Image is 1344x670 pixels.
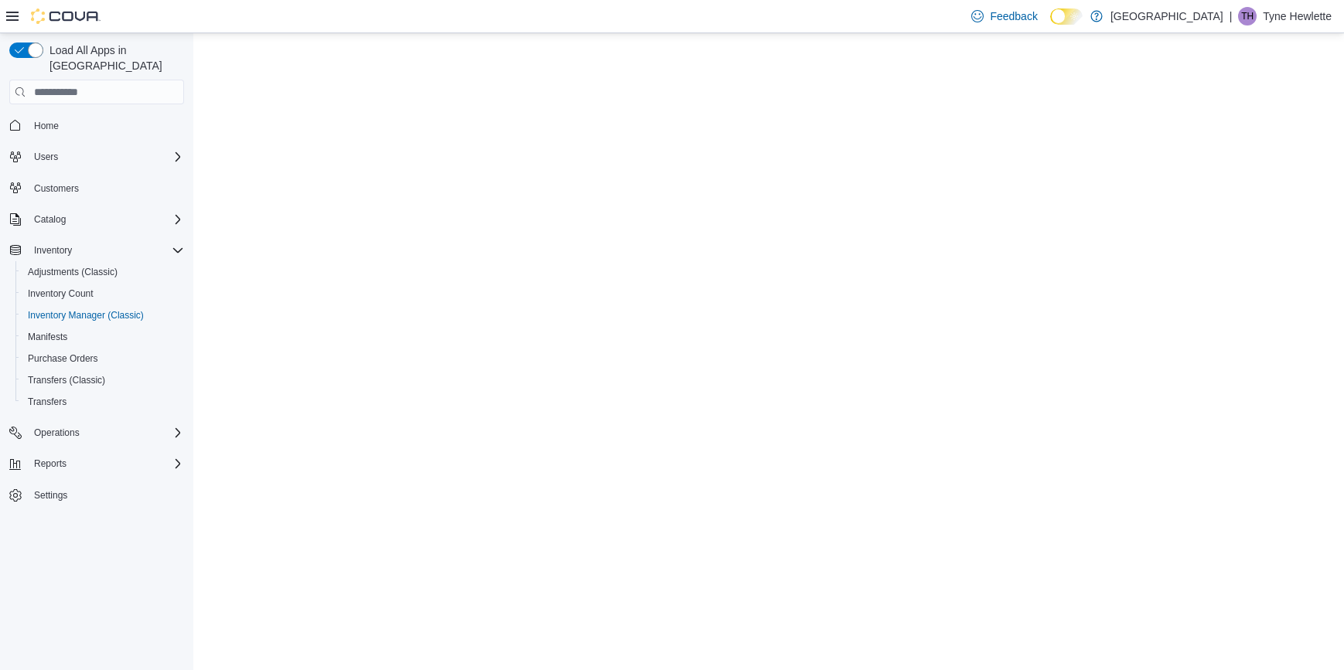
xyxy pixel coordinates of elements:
[1050,9,1083,25] input: Dark Mode
[28,486,73,505] a: Settings
[1241,7,1254,26] span: TH
[28,454,73,473] button: Reports
[15,391,190,413] button: Transfers
[28,352,98,365] span: Purchase Orders
[3,177,190,199] button: Customers
[28,241,184,260] span: Inventory
[3,484,190,506] button: Settings
[22,349,104,368] a: Purchase Orders
[22,284,184,303] span: Inventory Count
[3,146,190,168] button: Users
[34,427,80,439] span: Operations
[28,179,184,198] span: Customers
[34,120,59,132] span: Home
[15,283,190,304] button: Inventory Count
[22,284,100,303] a: Inventory Count
[22,306,150,325] a: Inventory Manager (Classic)
[15,348,190,369] button: Purchase Orders
[43,43,184,73] span: Load All Apps in [GEOGRAPHIC_DATA]
[22,349,184,368] span: Purchase Orders
[22,393,184,411] span: Transfers
[28,485,184,505] span: Settings
[1263,7,1332,26] p: Tyne Hewlette
[22,371,111,389] a: Transfers (Classic)
[22,306,184,325] span: Inventory Manager (Classic)
[15,369,190,391] button: Transfers (Classic)
[34,244,72,257] span: Inventory
[34,151,58,163] span: Users
[28,210,184,229] span: Catalog
[1238,7,1257,26] div: Tyne Hewlette
[3,209,190,230] button: Catalog
[28,148,184,166] span: Users
[28,309,144,321] span: Inventory Manager (Classic)
[965,1,1043,32] a: Feedback
[34,457,67,470] span: Reports
[28,266,118,278] span: Adjustments (Classic)
[22,263,124,281] a: Adjustments (Classic)
[3,240,190,261] button: Inventory
[9,107,184,546] nav: Complex example
[3,453,190,474] button: Reports
[28,423,86,442] button: Operations
[990,9,1037,24] span: Feedback
[22,393,73,411] a: Transfers
[28,148,64,166] button: Users
[28,287,94,300] span: Inventory Count
[28,423,184,442] span: Operations
[15,304,190,326] button: Inventory Manager (Classic)
[28,179,85,198] a: Customers
[34,182,79,195] span: Customers
[22,263,184,281] span: Adjustments (Classic)
[31,9,101,24] img: Cova
[34,489,67,502] span: Settings
[1050,25,1051,26] span: Dark Mode
[28,210,72,229] button: Catalog
[15,261,190,283] button: Adjustments (Classic)
[1230,7,1233,26] p: |
[3,114,190,136] button: Home
[28,454,184,473] span: Reports
[22,371,184,389] span: Transfers (Classic)
[28,117,65,135] a: Home
[15,326,190,348] button: Manifests
[1110,7,1223,26] p: [GEOGRAPHIC_DATA]
[34,213,66,226] span: Catalog
[28,374,105,386] span: Transfers (Classic)
[3,422,190,444] button: Operations
[28,331,67,343] span: Manifests
[28,115,184,134] span: Home
[28,241,78,260] button: Inventory
[22,328,73,346] a: Manifests
[22,328,184,346] span: Manifests
[28,396,67,408] span: Transfers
